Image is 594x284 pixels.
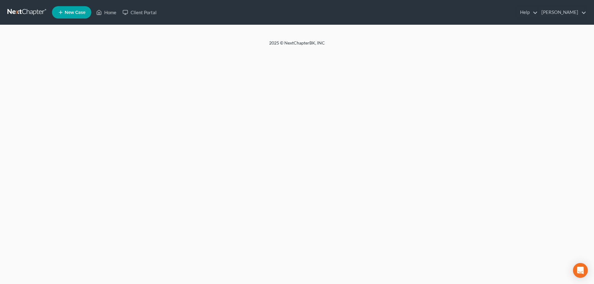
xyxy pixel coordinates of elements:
new-legal-case-button: New Case [52,6,91,19]
div: 2025 © NextChapterBK, INC [121,40,473,51]
a: Help [517,7,538,18]
a: Client Portal [119,7,160,18]
a: Home [93,7,119,18]
div: Open Intercom Messenger [573,263,588,278]
a: [PERSON_NAME] [538,7,586,18]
